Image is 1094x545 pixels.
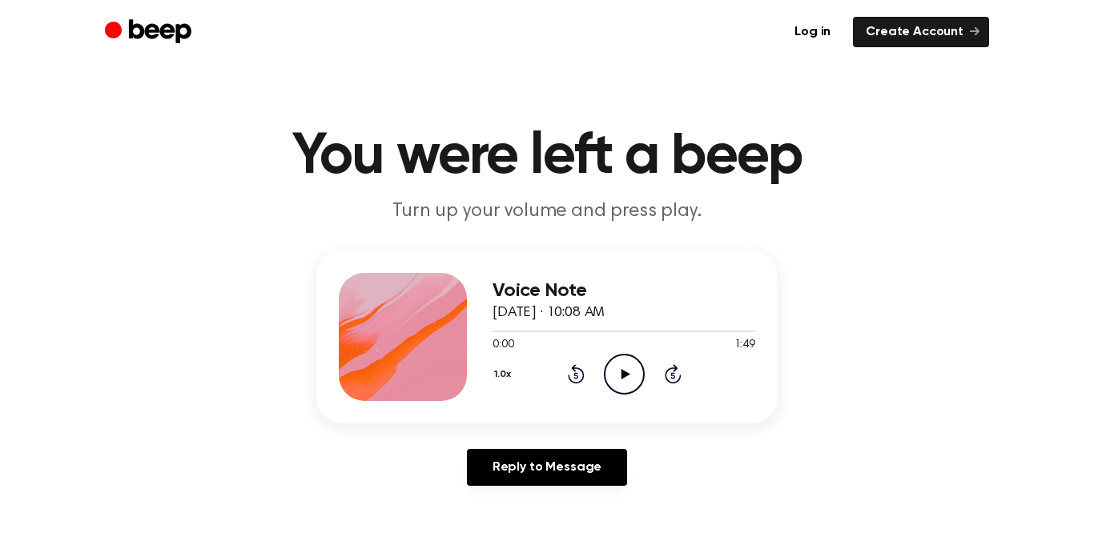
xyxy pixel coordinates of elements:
a: Reply to Message [467,449,627,486]
span: [DATE] · 10:08 AM [493,306,605,320]
h1: You were left a beep [137,128,957,186]
a: Create Account [853,17,989,47]
a: Log in [782,17,843,47]
span: 1:49 [734,337,755,354]
h3: Voice Note [493,280,755,302]
span: 0:00 [493,337,513,354]
a: Beep [105,17,195,48]
button: 1.0x [493,361,517,388]
p: Turn up your volume and press play. [239,198,855,225]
